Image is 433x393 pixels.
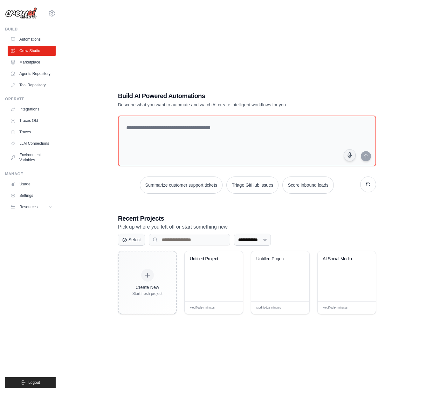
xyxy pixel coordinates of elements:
div: Untitled Project [256,256,295,262]
p: Pick up where you left off or start something new [118,223,376,231]
div: AI Social Media Content & Analytics Automation [323,256,361,262]
img: Logo [5,7,37,19]
a: Usage [8,179,56,189]
a: Automations [8,34,56,44]
a: Agents Repository [8,69,56,79]
span: Modified 25 minutes [256,306,281,310]
button: Select [118,234,145,246]
span: Modified 34 minutes [323,306,347,310]
span: Edit [294,305,300,310]
span: Logout [28,380,40,385]
button: Get new suggestions [360,177,376,192]
button: Score inbound leads [282,177,334,194]
button: Click to speak your automation idea [344,149,356,161]
button: Resources [8,202,56,212]
a: Marketplace [8,57,56,67]
button: Logout [5,377,56,388]
a: Crew Studio [8,46,56,56]
div: Create New [132,284,162,290]
a: Tool Repository [8,80,56,90]
div: Operate [5,97,56,102]
a: LLM Connections [8,138,56,149]
a: Integrations [8,104,56,114]
a: Environment Variables [8,150,56,165]
div: Start fresh project [132,291,162,296]
span: Resources [19,204,38,210]
a: Traces [8,127,56,137]
a: Settings [8,190,56,201]
h3: Recent Projects [118,214,376,223]
span: Edit [361,305,366,310]
div: Untitled Project [190,256,228,262]
button: Summarize customer support tickets [140,177,223,194]
div: Manage [5,171,56,177]
a: Traces Old [8,116,56,126]
div: Build [5,27,56,32]
h1: Build AI Powered Automations [118,91,332,100]
span: Edit [228,305,233,310]
span: Modified 14 minutes [190,306,215,310]
button: Triage GitHub issues [226,177,278,194]
p: Describe what you want to automate and watch AI create intelligent workflows for you [118,102,332,108]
